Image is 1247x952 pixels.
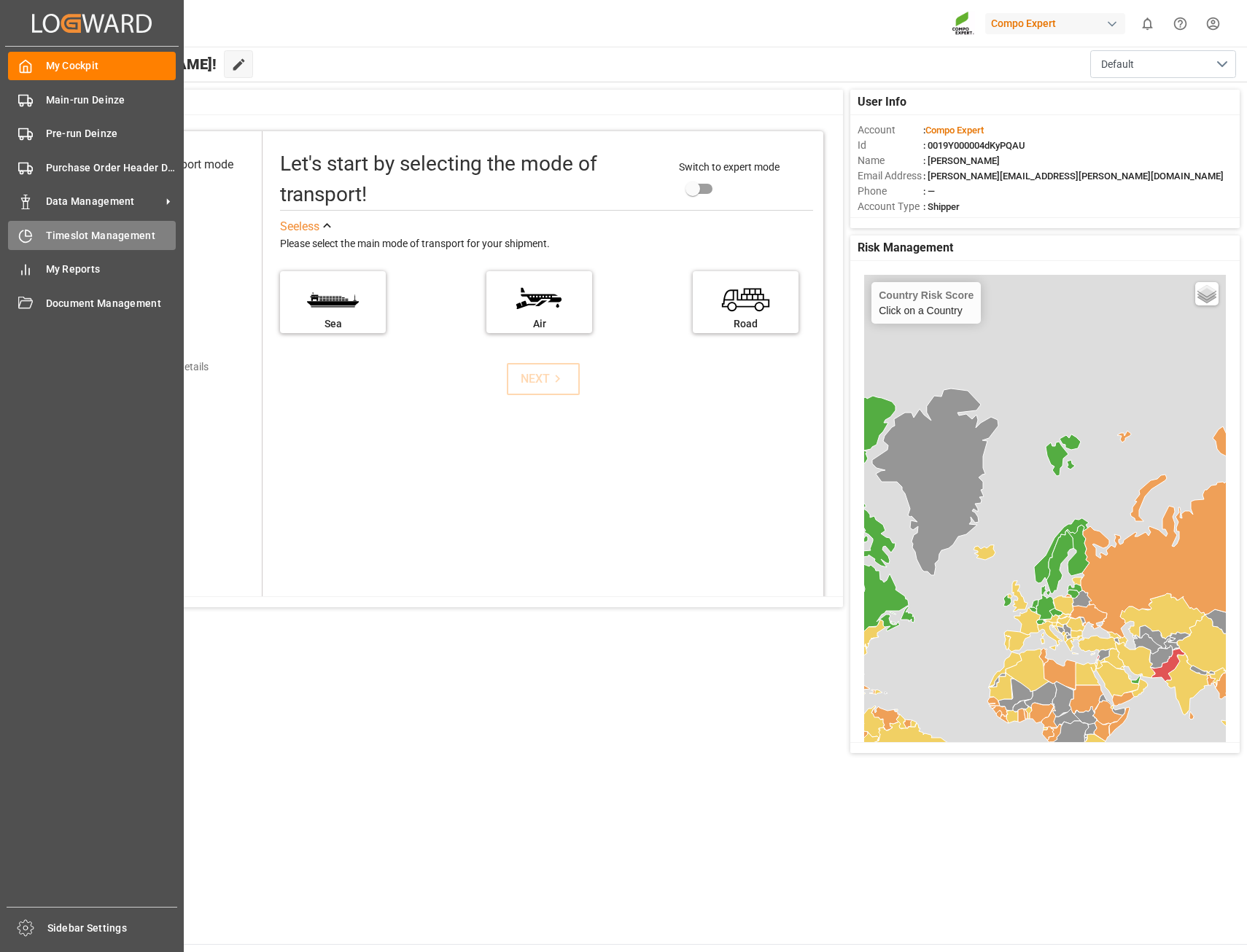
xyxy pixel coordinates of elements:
span: Sidebar Settings [47,921,178,936]
span: Name [858,153,923,168]
div: Road [700,316,791,332]
span: Id [858,138,923,153]
span: Compo Expert [925,125,984,136]
span: : 0019Y000004dKyPQAU [923,140,1025,151]
div: NEXT [521,370,565,388]
span: My Reports [46,262,176,277]
span: Purchase Order Header Deinze [46,160,176,176]
span: Risk Management [858,239,953,257]
span: Main-run Deinze [46,93,176,108]
div: Air [494,316,585,332]
a: Pre-run Deinze [8,120,176,148]
a: My Cockpit [8,52,176,80]
a: Timeslot Management [8,221,176,249]
span: Account Type [858,199,923,214]
span: Account [858,122,923,138]
div: See less [280,218,319,235]
a: Main-run Deinze [8,85,176,114]
button: Help Center [1164,7,1197,40]
span: Document Management [46,296,176,311]
span: Pre-run Deinze [46,126,176,141]
button: show 0 new notifications [1131,7,1164,40]
a: Purchase Order Header Deinze [8,153,176,182]
button: NEXT [507,363,580,395]
span: My Cockpit [46,58,176,74]
span: Timeslot Management [46,228,176,243]
span: : [PERSON_NAME] [923,155,1000,166]
span: Data Management [46,194,161,209]
span: : [PERSON_NAME][EMAIL_ADDRESS][PERSON_NAME][DOMAIN_NAME] [923,171,1224,182]
div: Click on a Country [879,289,974,316]
span: : [923,125,984,136]
button: Compo Expert [985,9,1131,37]
h4: Country Risk Score [879,289,974,301]
img: Screenshot%202023-09-29%20at%2010.02.21.png_1712312052.png [952,11,975,36]
span: : Shipper [923,201,960,212]
span: Email Address [858,168,923,184]
button: open menu [1090,50,1236,78]
span: Phone [858,184,923,199]
span: Switch to expert mode [679,161,780,173]
div: Select transport mode [120,156,233,173]
span: User Info [858,93,906,111]
div: Let's start by selecting the mode of transport! [280,149,664,210]
span: : — [923,186,935,197]
span: Default [1101,57,1134,72]
div: Compo Expert [985,13,1125,34]
a: Layers [1195,282,1219,305]
div: Sea [287,316,378,332]
div: Please select the main mode of transport for your shipment. [280,235,813,253]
